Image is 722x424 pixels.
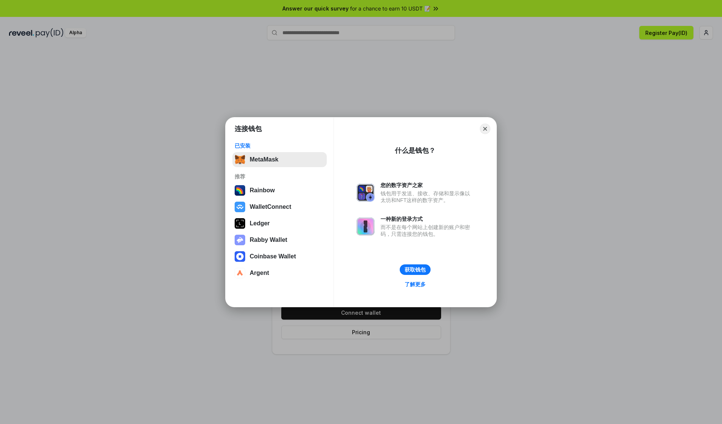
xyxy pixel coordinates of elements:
[235,185,245,196] img: svg+xml,%3Csvg%20width%3D%22120%22%20height%3D%22120%22%20viewBox%3D%220%200%20120%20120%22%20fil...
[250,270,269,276] div: Argent
[400,264,431,275] button: 获取钱包
[250,204,291,210] div: WalletConnect
[235,202,245,212] img: svg+xml,%3Csvg%20width%3D%2228%22%20height%3D%2228%22%20viewBox%3D%220%200%2028%2028%22%20fill%3D...
[381,190,474,204] div: 钱包用于发送、接收、存储和显示像以太坊和NFT这样的数字资产。
[480,124,490,134] button: Close
[381,224,474,237] div: 而不是在每个网站上创建新的账户和密码，只需连接您的钱包。
[232,199,327,214] button: WalletConnect
[235,154,245,165] img: svg+xml,%3Csvg%20fill%3D%22none%22%20height%3D%2233%22%20viewBox%3D%220%200%2035%2033%22%20width%...
[250,156,278,163] div: MetaMask
[405,281,426,288] div: 了解更多
[405,266,426,273] div: 获取钱包
[232,232,327,247] button: Rabby Wallet
[232,152,327,167] button: MetaMask
[235,218,245,229] img: svg+xml,%3Csvg%20xmlns%3D%22http%3A%2F%2Fwww.w3.org%2F2000%2Fsvg%22%20width%3D%2228%22%20height%3...
[400,279,430,289] a: 了解更多
[250,187,275,194] div: Rainbow
[235,268,245,278] img: svg+xml,%3Csvg%20width%3D%2228%22%20height%3D%2228%22%20viewBox%3D%220%200%2028%2028%22%20fill%3D...
[232,249,327,264] button: Coinbase Wallet
[235,124,262,133] h1: 连接钱包
[356,184,375,202] img: svg+xml,%3Csvg%20xmlns%3D%22http%3A%2F%2Fwww.w3.org%2F2000%2Fsvg%22%20fill%3D%22none%22%20viewBox...
[250,220,270,227] div: Ledger
[381,216,474,222] div: 一种新的登录方式
[235,173,325,180] div: 推荐
[250,253,296,260] div: Coinbase Wallet
[235,251,245,262] img: svg+xml,%3Csvg%20width%3D%2228%22%20height%3D%2228%22%20viewBox%3D%220%200%2028%2028%22%20fill%3D...
[232,216,327,231] button: Ledger
[232,266,327,281] button: Argent
[250,237,287,243] div: Rabby Wallet
[235,235,245,245] img: svg+xml,%3Csvg%20xmlns%3D%22http%3A%2F%2Fwww.w3.org%2F2000%2Fsvg%22%20fill%3D%22none%22%20viewBox...
[381,182,474,189] div: 您的数字资产之家
[232,183,327,198] button: Rainbow
[356,217,375,235] img: svg+xml,%3Csvg%20xmlns%3D%22http%3A%2F%2Fwww.w3.org%2F2000%2Fsvg%22%20fill%3D%22none%22%20viewBox...
[395,146,435,155] div: 什么是钱包？
[235,142,325,149] div: 已安装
